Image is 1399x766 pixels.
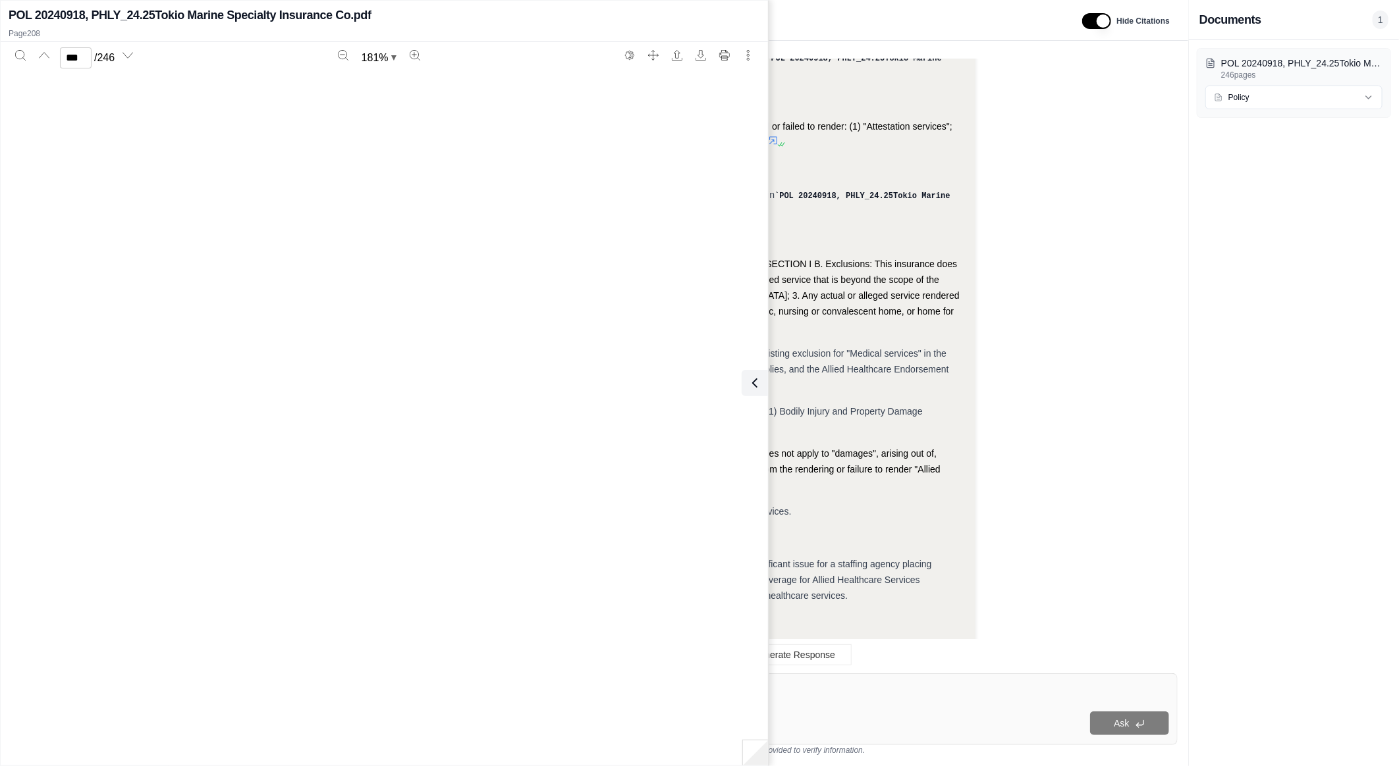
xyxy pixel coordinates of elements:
[1116,16,1170,26] span: Hide Citations
[404,45,425,66] button: Zoom in
[716,644,852,665] button: Regenerate Response
[333,45,354,66] button: Zoom out
[9,28,760,39] p: Page 208
[1221,70,1383,80] p: 246 pages
[362,50,389,66] span: 181 %
[690,45,711,66] button: Download
[411,348,949,390] span: exclusions, it does not remove or modify the existing exclusion for "Medical services" in the mai...
[411,406,923,432] span: However, there is another endorsement that may provide a carve back. PI-TS-040 (08/21) Bodily Inj...
[117,45,138,66] button: Next page
[619,45,640,66] button: Switch to the dark theme
[94,50,115,66] span: / 246
[9,6,371,24] h2: POL 20240918, PHLY_24.25Tokio Marine Specialty Insurance Co.pdf
[10,45,31,66] button: Search
[1205,57,1383,80] button: POL 20240918, PHLY_24.25Tokio Marine Specialty Insurance Co.pdf246pages
[1090,711,1169,735] button: Ask
[1373,11,1388,29] span: 1
[1199,11,1261,29] h3: Documents
[667,45,688,66] button: Open file
[390,745,1178,755] div: *Use references provided to verify information.
[738,45,759,66] button: More actions
[356,47,402,68] button: Zoom document
[743,650,835,660] span: Regenerate Response
[34,45,55,66] button: Previous page
[1114,718,1129,728] span: Ask
[1221,57,1383,70] p: POL 20240918, PHLY_24.25Tokio Marine Specialty Insurance Co.pdf
[643,45,664,66] button: Full screen
[714,45,735,66] button: Print
[60,47,92,68] input: Enter a page number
